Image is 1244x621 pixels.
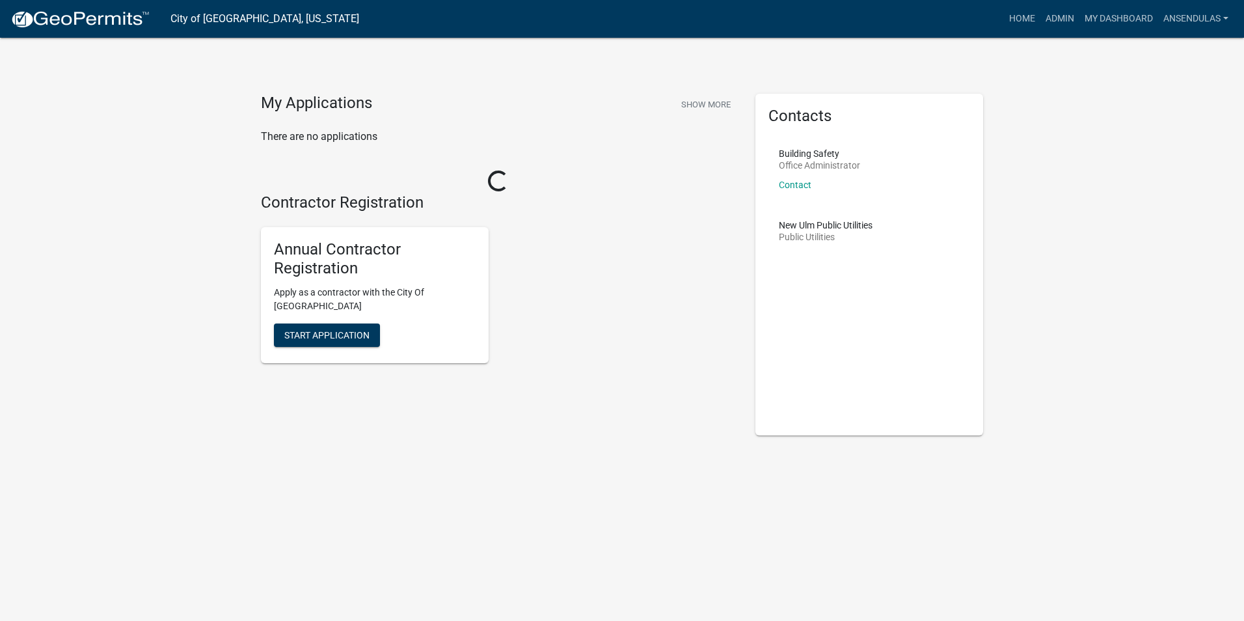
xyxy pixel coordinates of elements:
[261,129,736,145] p: There are no applications
[779,232,872,241] p: Public Utilities
[779,180,811,190] a: Contact
[261,193,736,212] h4: Contractor Registration
[1158,7,1234,31] a: ansendulas
[1040,7,1079,31] a: Admin
[779,161,860,170] p: Office Administrator
[1079,7,1158,31] a: My Dashboard
[1004,7,1040,31] a: Home
[676,94,736,115] button: Show More
[768,107,970,126] h5: Contacts
[170,8,359,30] a: City of [GEOGRAPHIC_DATA], [US_STATE]
[274,286,476,313] p: Apply as a contractor with the City Of [GEOGRAPHIC_DATA]
[779,149,860,158] p: Building Safety
[261,94,372,113] h4: My Applications
[274,240,476,278] h5: Annual Contractor Registration
[274,324,380,347] button: Start Application
[284,329,370,340] span: Start Application
[779,221,872,230] p: New Ulm Public Utilities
